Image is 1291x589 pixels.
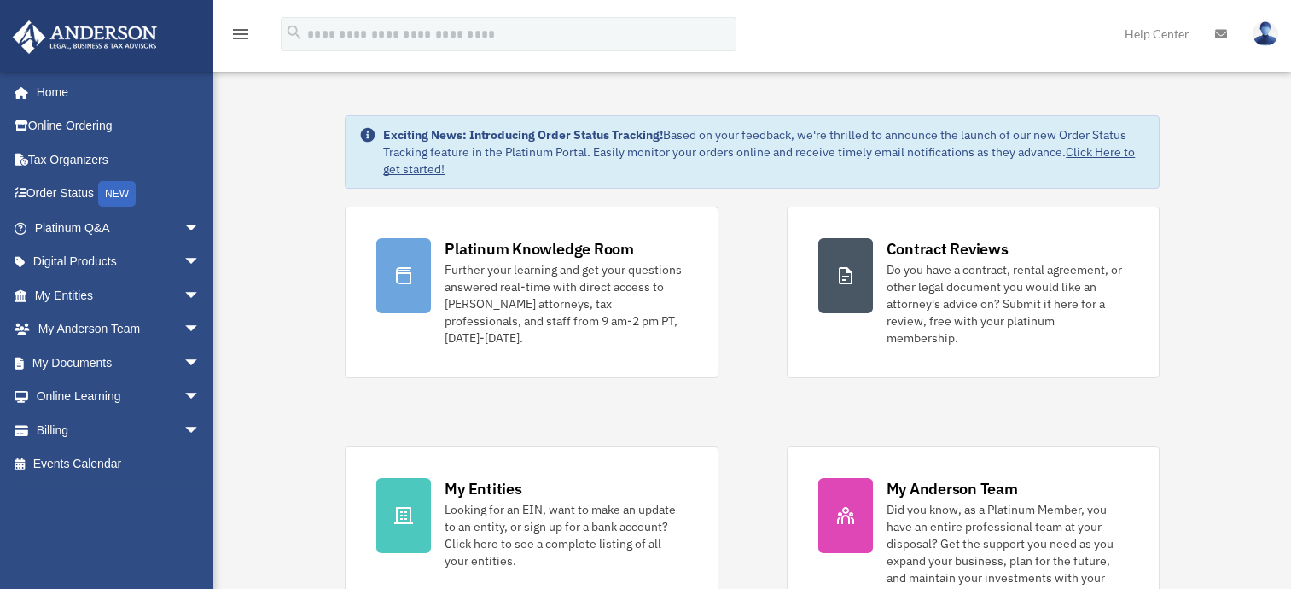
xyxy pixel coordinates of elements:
a: Events Calendar [12,447,226,481]
i: search [285,23,304,42]
i: menu [230,24,251,44]
div: NEW [98,181,136,207]
img: Anderson Advisors Platinum Portal [8,20,162,54]
a: Digital Productsarrow_drop_down [12,245,226,279]
img: User Pic [1253,21,1278,46]
div: Based on your feedback, we're thrilled to announce the launch of our new Order Status Tracking fe... [383,126,1144,178]
div: My Anderson Team [887,478,1018,499]
div: My Entities [445,478,521,499]
a: Online Learningarrow_drop_down [12,380,226,414]
a: Contract Reviews Do you have a contract, rental agreement, or other legal document you would like... [787,207,1160,378]
a: Order StatusNEW [12,177,226,212]
a: Tax Organizers [12,143,226,177]
span: arrow_drop_down [183,245,218,280]
span: arrow_drop_down [183,380,218,415]
div: Platinum Knowledge Room [445,238,634,260]
div: Do you have a contract, rental agreement, or other legal document you would like an attorney's ad... [887,261,1128,347]
a: My Anderson Teamarrow_drop_down [12,312,226,347]
a: Platinum Knowledge Room Further your learning and get your questions answered real-time with dire... [345,207,718,378]
div: Looking for an EIN, want to make an update to an entity, or sign up for a bank account? Click her... [445,501,686,569]
a: My Entitiesarrow_drop_down [12,278,226,312]
a: Click Here to get started! [383,144,1135,177]
a: My Documentsarrow_drop_down [12,346,226,380]
span: arrow_drop_down [183,211,218,246]
span: arrow_drop_down [183,278,218,313]
div: Further your learning and get your questions answered real-time with direct access to [PERSON_NAM... [445,261,686,347]
strong: Exciting News: Introducing Order Status Tracking! [383,127,663,143]
span: arrow_drop_down [183,312,218,347]
a: Platinum Q&Aarrow_drop_down [12,211,226,245]
a: Billingarrow_drop_down [12,413,226,447]
span: arrow_drop_down [183,346,218,381]
a: menu [230,30,251,44]
a: Online Ordering [12,109,226,143]
div: Contract Reviews [887,238,1009,260]
span: arrow_drop_down [183,413,218,448]
a: Home [12,75,218,109]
